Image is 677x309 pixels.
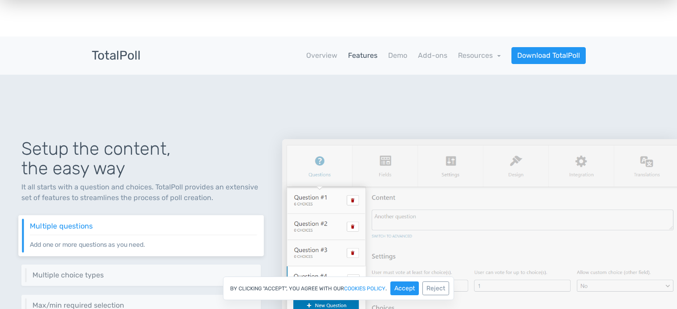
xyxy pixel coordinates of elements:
[418,50,447,61] a: Add-ons
[30,235,257,249] p: Add one or more questions as you need.
[390,281,419,295] button: Accept
[388,50,407,61] a: Demo
[21,182,261,203] p: It all starts with a question and choices. TotalPoll provides an extensive set of features to str...
[422,281,449,295] button: Reject
[344,286,385,291] a: cookies policy
[511,47,586,64] a: Download TotalPoll
[458,51,501,60] a: Resources
[223,277,454,300] div: By clicking "Accept", you agree with our .
[21,139,261,178] h1: Setup the content, the easy way
[348,50,377,61] a: Features
[306,50,337,61] a: Overview
[32,271,254,279] h6: Multiple choice types
[92,49,141,63] h3: TotalPoll
[30,222,257,230] h6: Multiple questions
